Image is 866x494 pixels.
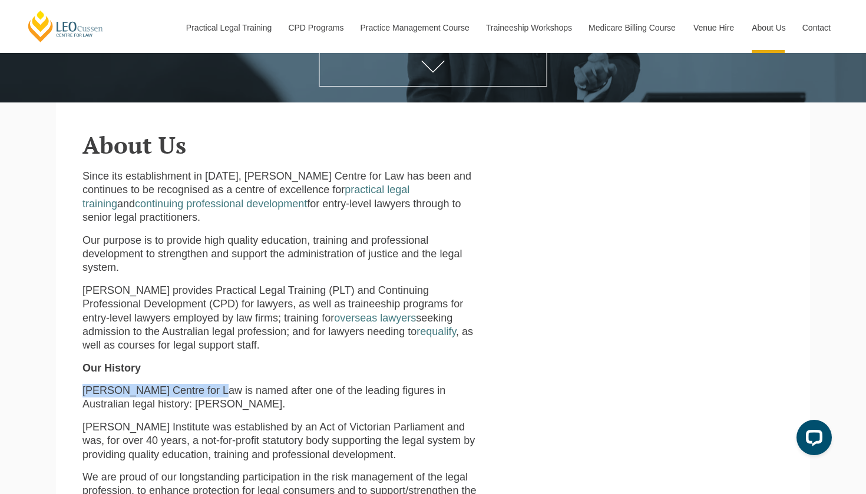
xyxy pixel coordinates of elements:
a: [PERSON_NAME] Centre for Law [27,9,105,43]
a: Medicare Billing Course [580,2,685,53]
a: About Us [743,2,794,53]
a: Traineeship Workshops [477,2,580,53]
a: practical legal training [82,184,409,209]
p: Since its establishment in [DATE], [PERSON_NAME] Centre for Law has been and continues to be reco... [82,170,484,225]
a: continuing professional development [135,198,307,210]
strong: Our History [82,362,141,374]
iframe: LiveChat chat widget [787,415,837,465]
a: overseas lawyers [334,312,416,324]
h2: About Us [82,132,784,158]
a: Practice Management Course [352,2,477,53]
a: Venue Hire [685,2,743,53]
p: [PERSON_NAME] provides Practical Legal Training (PLT) and Continuing Professional Development (CP... [82,284,484,353]
a: CPD Programs [279,2,351,53]
a: Contact [794,2,839,53]
p: Our purpose is to provide high quality education, training and professional development to streng... [82,234,484,275]
a: Practical Legal Training [177,2,280,53]
p: [PERSON_NAME] Institute was established by an Act of Victorian Parliament and was, for over 40 ye... [82,420,484,462]
p: [PERSON_NAME] Centre for Law is named after one of the leading figures in Australian legal histor... [82,384,484,412]
a: requalify [417,326,456,337]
